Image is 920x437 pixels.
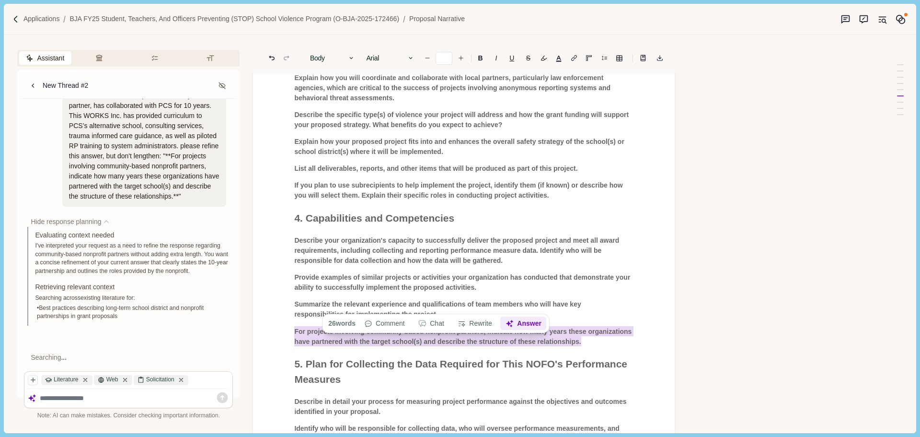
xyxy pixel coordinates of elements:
[59,15,69,24] img: Forward slash icon
[94,375,132,385] div: Web
[505,51,519,65] button: U
[43,81,88,91] div: New Thread #2
[399,15,409,24] img: Forward slash icon
[454,51,468,65] button: Increase font size
[509,55,514,61] u: U
[495,55,497,61] i: I
[294,358,630,385] span: 5. Plan for Collecting the Data Required for This NOFO's Performance Measures
[414,317,449,331] button: Chat
[41,375,92,385] div: Literature
[35,282,230,292] span: Retrieving relevant context
[325,317,356,331] div: 26 words
[62,86,227,207] div: This WORKS Inc., a nonprofit community-based partner, has collaborated with PCS for 10 years. Thi...
[294,398,628,415] span: Describe in detail your process for measuring project performance against the objectives and outc...
[11,15,20,24] img: Forward slash icon
[294,181,624,199] span: If you plan to use subrecipients to help implement the project, identify them (if known) or descr...
[526,55,530,61] s: S
[65,353,67,363] span: .
[37,53,64,63] span: Assistant
[473,51,488,65] button: B
[294,300,583,318] span: Summarize the relevant experience and qualifications of team members who will have key responsibi...
[294,236,621,264] span: Describe your organization's capacity to successfully deliver the proposed project and meet all a...
[478,55,483,61] b: B
[23,14,60,24] a: Applications
[421,51,434,65] button: Decrease font size
[653,51,667,65] button: Export to docx
[31,217,101,227] span: Hide response planning
[35,230,230,240] span: Evaluating context needed
[69,14,399,24] a: BJA FY25 Student, Teachers, and Officers Preventing (STOP) School Violence Program (O-BJA-2025-17...
[501,317,547,331] button: Answer
[521,51,535,65] button: S
[265,51,278,65] button: Undo
[31,353,226,363] div: Searching
[612,51,626,65] button: Line height
[305,51,360,65] button: Body
[294,111,631,129] span: Describe the specific type(s) of violence your project will address and how the grant funding wil...
[294,273,632,291] span: Provide examples of similar projects or activities your organization has conducted that demonstra...
[582,51,596,65] button: Adjust margins
[598,51,611,65] button: Line height
[409,14,465,24] a: Proposal Narrative
[35,294,230,303] div: Searching across existing literature for:
[24,412,233,420] div: Note: AI can make mistakes. Consider checking important information.
[61,353,63,363] span: .
[294,326,633,346] span: For projects involving community-based nonprofit partners, indicate how many years these organiza...
[453,317,497,331] button: Rewrite
[35,242,230,275] span: I've interpreted your request as a need to refine the response regarding community-based nonprofi...
[361,51,419,65] button: Arial
[294,138,626,155] span: Explain how your proposed project fits into and enhances the overall safety strategy of the schoo...
[63,353,65,363] span: .
[359,317,410,331] button: Comment
[567,51,581,65] button: Line height
[35,304,230,321] div: • Best practices describing long-term school district and nonprofit partnerships in grant proposals
[294,213,454,224] span: 4. Capabilities and Competencies
[636,51,650,65] button: Line height
[294,74,612,102] span: Explain how you will coordinate and collaborate with local partners, particularly law enforcement...
[294,165,577,172] span: List all deliverables, reports, and other items that will be produced as part of this project.
[489,51,503,65] button: I
[280,51,293,65] button: Redo
[134,375,188,385] div: Solicitation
